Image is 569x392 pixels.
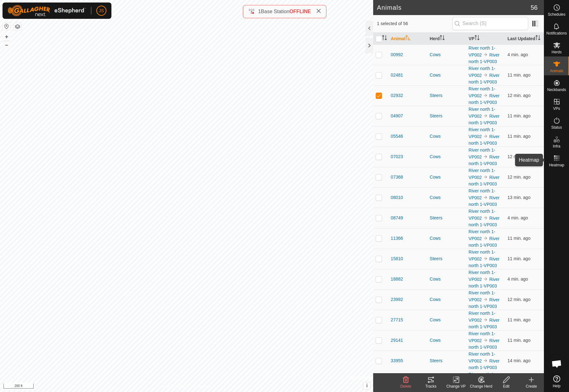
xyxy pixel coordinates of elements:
div: Cows [430,153,464,160]
span: 15810 [391,255,403,262]
span: Infra [553,144,560,148]
div: Steers [430,215,464,221]
th: Last Updated [505,33,544,45]
span: Neckbands [547,88,566,92]
a: River north 1-VP002 [469,372,495,384]
div: Cows [430,276,464,282]
a: River north 1-VP002 [469,352,495,363]
div: Cows [430,51,464,58]
button: – [3,41,10,49]
span: VPs [553,107,560,110]
span: Sep 1, 2025 at 4:46 AM [507,72,530,78]
a: River north 1-VP002 [469,66,495,78]
th: Herd [427,33,466,45]
span: 07023 [391,153,403,160]
button: i [363,382,370,389]
div: Tracks [418,384,443,389]
span: 11366 [391,235,403,242]
a: River north 1-VP002 [469,209,495,221]
img: to [483,358,488,363]
span: Animals [550,69,563,73]
span: Heatmap [549,163,564,167]
p-sorticon: Activate to sort [405,36,411,41]
div: Cows [430,337,464,344]
div: Change Herd [469,384,494,389]
a: River north 1-VP003 [469,134,500,146]
a: River north 1-VP002 [469,188,495,200]
span: 05546 [391,133,403,140]
img: Gallagher Logo [8,5,86,16]
img: to [483,256,488,261]
span: 08749 [391,215,403,221]
span: Schedules [548,13,565,16]
a: River north 1-VP002 [469,250,495,261]
img: to [483,175,488,180]
div: Cows [430,133,464,140]
span: Delete [400,384,411,389]
a: River north 1-VP003 [469,236,500,248]
a: River north 1-VP002 [469,107,495,119]
a: River north 1-VP003 [469,358,500,370]
div: Cows [430,317,464,323]
a: River north 1-VP002 [469,311,495,323]
a: River north 1-VP003 [469,52,500,64]
a: River north 1-VP002 [469,46,495,57]
th: Animal [388,33,427,45]
img: to [483,277,488,282]
span: Sep 1, 2025 at 4:45 AM [507,297,530,302]
div: Cows [430,235,464,242]
span: Sep 1, 2025 at 4:53 AM [507,277,528,282]
a: River north 1-VP002 [469,331,495,343]
span: Sep 1, 2025 at 4:46 AM [507,236,530,241]
div: Cows [430,174,464,180]
span: 1 [258,9,261,14]
span: Sep 1, 2025 at 4:53 AM [507,215,528,220]
div: Cows [430,296,464,303]
span: Sep 1, 2025 at 4:46 AM [507,134,530,139]
div: Steers [430,255,464,262]
img: to [483,154,488,159]
span: Sep 1, 2025 at 4:46 AM [507,256,530,261]
h2: Animals [377,4,531,11]
span: 29141 [391,337,403,344]
a: River north 1-VP002 [469,290,495,302]
a: River north 1-VP002 [469,270,495,282]
img: to [483,52,488,57]
a: River north 1-VP002 [469,86,495,98]
a: River north 1-VP003 [469,154,500,166]
span: Sep 1, 2025 at 4:45 AM [507,175,530,180]
span: Sep 1, 2025 at 4:44 AM [507,195,530,200]
div: Edit [494,384,519,389]
span: i [366,383,368,388]
span: Sep 1, 2025 at 4:46 AM [507,317,530,322]
div: Steers [430,113,464,119]
span: Help [553,384,561,388]
span: 23992 [391,296,403,303]
span: 02932 [391,92,403,99]
a: River north 1-VP003 [469,338,500,350]
a: River north 1-VP002 [469,127,495,139]
span: 04907 [391,113,403,119]
span: 33955 [391,357,403,364]
a: River north 1-VP003 [469,93,500,105]
img: to [483,134,488,139]
span: 08010 [391,194,403,201]
p-sorticon: Activate to sort [440,36,445,41]
img: to [483,195,488,200]
a: Contact Us [193,384,211,389]
span: Sep 1, 2025 at 4:43 AM [507,358,530,363]
a: River north 1-VP003 [469,114,500,125]
span: Herds [551,50,561,54]
img: to [483,72,488,78]
a: River north 1-VP003 [469,73,500,84]
a: River north 1-VP002 [469,229,495,241]
p-sorticon: Activate to sort [535,36,540,41]
p-sorticon: Activate to sort [475,36,480,41]
span: Notifications [546,31,567,35]
a: Open chat [547,354,566,373]
div: Steers [430,357,464,364]
input: Search (S) [452,17,528,30]
img: to [483,236,488,241]
span: Sep 1, 2025 at 4:53 AM [507,52,528,57]
span: Sep 1, 2025 at 4:46 AM [507,338,530,343]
